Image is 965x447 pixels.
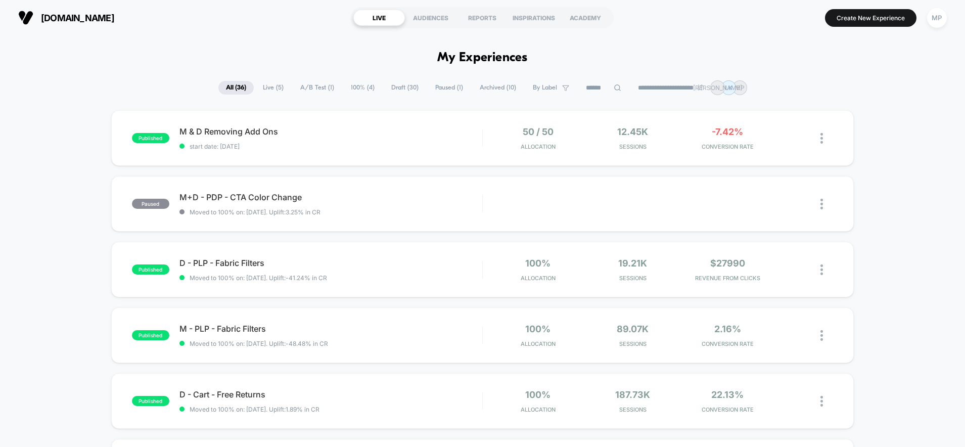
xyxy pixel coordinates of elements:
span: Sessions [588,406,678,413]
span: published [132,133,169,143]
span: Sessions [588,275,678,282]
span: 187.73k [615,389,650,400]
span: Allocation [521,406,556,413]
div: INSPIRATIONS [508,10,560,26]
span: start date: [DATE] [179,143,482,150]
span: $27990 [710,258,745,269]
span: 100% [525,389,550,400]
div: LIVE [353,10,405,26]
span: REVENUE FROM CLICKS [682,275,772,282]
span: M & D Removing Add Ons [179,126,482,137]
span: published [132,330,169,340]
span: M - PLP - Fabric Filters [179,324,482,334]
img: close [820,330,823,341]
span: published [132,396,169,406]
span: Allocation [521,340,556,347]
img: Visually logo [18,10,33,25]
button: [DOMAIN_NAME] [15,10,117,26]
span: Allocation [521,143,556,150]
span: Sessions [588,143,678,150]
span: Allocation [521,275,556,282]
span: Moved to 100% on: [DATE] . Uplift: 1.89% in CR [190,406,319,413]
span: Paused ( 1 ) [428,81,471,95]
span: Live ( 5 ) [255,81,291,95]
img: close [820,264,823,275]
span: M+D - PDP - CTA Color Change [179,192,482,202]
span: D - Cart - Free Returns [179,389,482,399]
span: 89.07k [617,324,649,334]
span: CONVERSION RATE [682,143,772,150]
span: Moved to 100% on: [DATE] . Uplift: 3.25% in CR [190,208,320,216]
img: close [820,199,823,209]
span: Moved to 100% on: [DATE] . Uplift: -41.24% in CR [190,274,327,282]
span: paused [132,199,169,209]
img: close [820,396,823,407]
span: Draft ( 30 ) [384,81,426,95]
div: ACADEMY [560,10,611,26]
span: Sessions [588,340,678,347]
img: close [820,133,823,144]
button: MP [924,8,950,28]
span: CONVERSION RATE [682,406,772,413]
span: D - PLP - Fabric Filters [179,258,482,268]
span: 100% ( 4 ) [343,81,382,95]
span: 2.16% [714,324,741,334]
span: 100% [525,324,550,334]
span: By Label [533,84,557,92]
span: CONVERSION RATE [682,340,772,347]
span: A/B Test ( 1 ) [293,81,342,95]
span: published [132,264,169,275]
span: Moved to 100% on: [DATE] . Uplift: -48.48% in CR [190,340,328,347]
div: REPORTS [456,10,508,26]
div: AUDIENCES [405,10,456,26]
p: [PERSON_NAME] [693,84,742,92]
span: [DOMAIN_NAME] [41,13,114,23]
h1: My Experiences [437,51,528,65]
button: Create New Experience [825,9,916,27]
span: Archived ( 10 ) [472,81,524,95]
div: MP [927,8,947,28]
span: 50 / 50 [523,126,554,137]
span: 12.45k [617,126,648,137]
span: 22.13% [711,389,744,400]
span: 19.21k [618,258,647,269]
span: 100% [525,258,550,269]
span: -7.42% [712,126,743,137]
span: All ( 36 ) [218,81,254,95]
